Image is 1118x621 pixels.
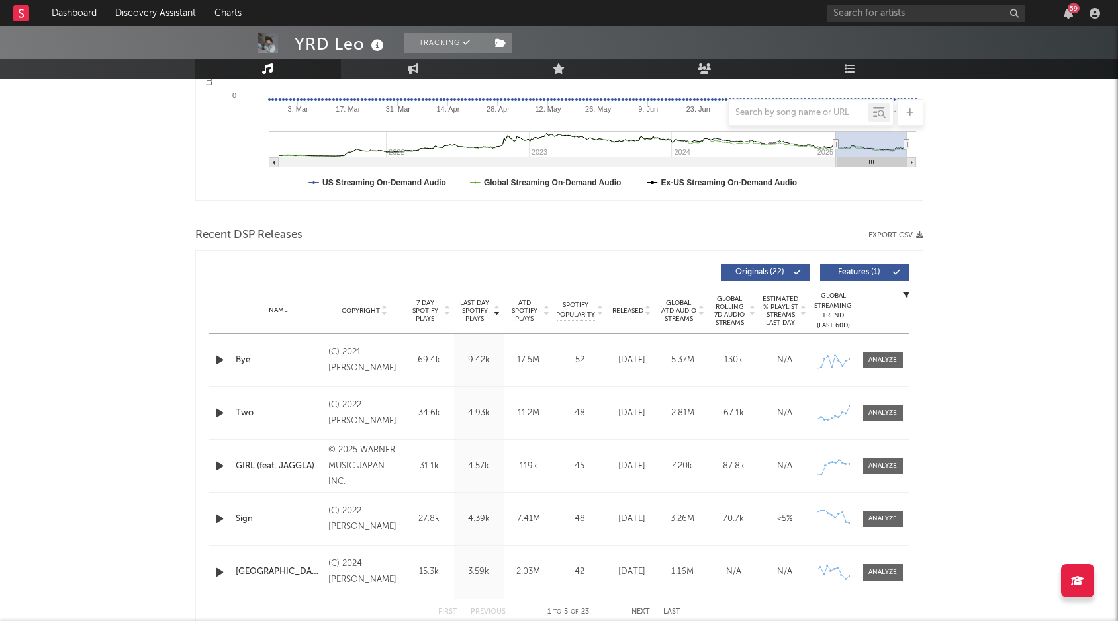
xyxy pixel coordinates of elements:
[195,228,303,243] span: Recent DSP Releases
[763,407,807,420] div: N/A
[236,407,322,420] a: Two
[204,1,213,85] text: Luminate Daily Streams
[557,513,603,526] div: 48
[236,513,322,526] a: Sign
[763,565,807,579] div: N/A
[763,354,807,367] div: N/A
[712,565,756,579] div: N/A
[507,513,550,526] div: 7.41M
[483,178,621,187] text: Global Streaming On-Demand Audio
[661,178,797,187] text: Ex-US Streaming On-Demand Audio
[236,565,322,579] a: [GEOGRAPHIC_DATA]
[507,407,550,420] div: 11.2M
[661,407,705,420] div: 2.81M
[610,354,654,367] div: [DATE]
[507,354,550,367] div: 17.5M
[408,565,451,579] div: 15.3k
[408,407,451,420] div: 34.6k
[661,513,705,526] div: 3.26M
[532,604,605,620] div: 1 5 23
[661,299,697,323] span: Global ATD Audio Streams
[712,354,756,367] div: 130k
[507,299,542,323] span: ATD Spotify Plays
[408,299,443,323] span: 7 Day Spotify Plays
[820,264,909,281] button: Features(1)
[721,264,810,281] button: Originals(22)
[328,397,400,429] div: (C) 2022 [PERSON_NAME]
[328,556,400,588] div: (C) 2024 [PERSON_NAME]
[610,460,654,473] div: [DATE]
[408,460,451,473] div: 31.1k
[556,300,595,320] span: Spotify Popularity
[557,460,603,473] div: 45
[712,407,756,420] div: 67.1k
[557,565,603,579] div: 42
[610,513,654,526] div: [DATE]
[1064,8,1073,19] button: 59
[1068,3,1080,13] div: 59
[404,33,487,53] button: Tracking
[553,609,561,615] span: to
[610,565,654,579] div: [DATE]
[712,513,756,526] div: 70.7k
[557,354,603,367] div: 52
[868,231,923,239] button: Export CSV
[322,178,446,187] text: US Streaming On-Demand Audio
[507,460,550,473] div: 119k
[827,5,1025,22] input: Search for artists
[763,513,807,526] div: <5%
[661,460,705,473] div: 420k
[457,513,500,526] div: 4.39k
[829,269,890,276] span: Features ( 1 )
[729,269,790,276] span: Originals ( 22 )
[457,565,500,579] div: 3.59k
[438,608,457,616] button: First
[712,460,756,473] div: 87.8k
[471,608,506,616] button: Previous
[763,460,807,473] div: N/A
[814,291,853,331] div: Global Streaming Trend (Last 60D)
[457,407,500,420] div: 4.93k
[328,503,400,535] div: (C) 2022 [PERSON_NAME]
[612,307,643,315] span: Released
[661,565,705,579] div: 1.16M
[236,460,322,473] a: GIRL (feat. JAGGLA)
[610,407,654,420] div: [DATE]
[328,345,400,376] div: (C) 2021 [PERSON_NAME]
[236,306,322,315] div: Name
[236,354,322,367] a: Bye
[328,442,400,490] div: © 2025 WARNER MUSIC JAPAN INC.
[763,295,799,327] span: Estimated % Playlist Streams Last Day
[457,460,500,473] div: 4.57k
[457,354,500,367] div: 9.42k
[663,608,680,616] button: Last
[571,609,579,615] span: of
[295,33,387,55] div: YRD Leo
[631,608,650,616] button: Next
[457,299,492,323] span: Last Day Spotify Plays
[557,407,603,420] div: 48
[342,307,380,315] span: Copyright
[232,91,236,99] text: 0
[729,108,868,118] input: Search by song name or URL
[507,565,550,579] div: 2.03M
[712,295,748,327] span: Global Rolling 7D Audio Streams
[408,513,451,526] div: 27.8k
[408,354,451,367] div: 69.4k
[661,354,705,367] div: 5.37M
